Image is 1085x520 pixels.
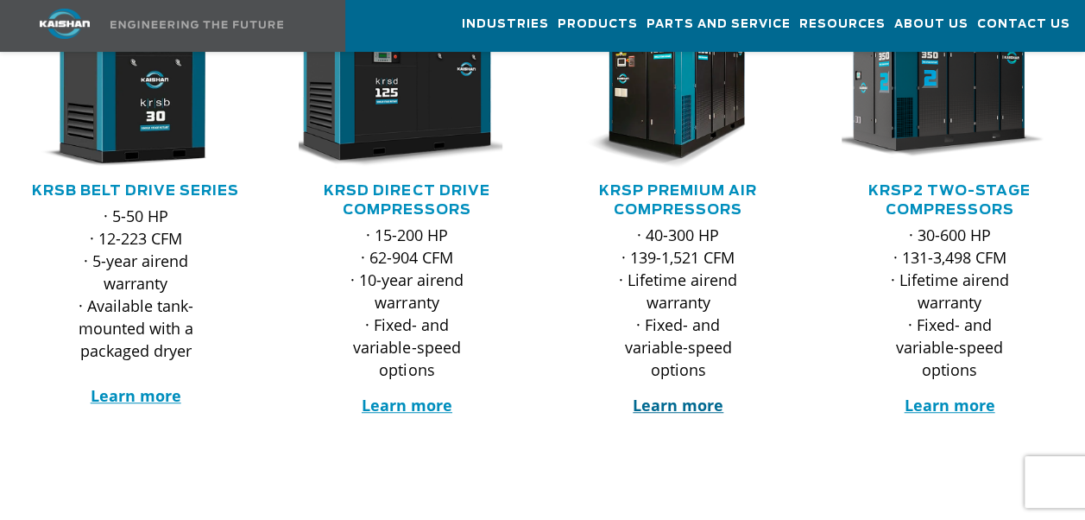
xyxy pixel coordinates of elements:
span: Industries [462,15,549,35]
a: Learn more [904,395,994,415]
a: Industries [462,1,549,48]
a: Products [558,1,638,48]
p: · 5-50 HP · 12-223 CFM · 5-year airend warranty · Available tank-mounted with a packaged dryer [62,205,209,407]
a: About Us [894,1,968,48]
img: krsp350 [829,22,1045,168]
a: Resources [799,1,886,48]
span: Products [558,15,638,35]
div: krsb30 [28,22,243,168]
span: Parts and Service [647,15,791,35]
img: krsp150 [558,22,774,168]
p: · 40-300 HP · 139-1,521 CFM · Lifetime airend warranty · Fixed- and variable-speed options [605,224,752,381]
a: KRSP Premium Air Compressors [599,184,757,217]
span: About Us [894,15,968,35]
a: Learn more [362,395,452,415]
div: krsd125 [299,22,514,168]
p: · 30-600 HP · 131-3,498 CFM · Lifetime airend warranty · Fixed- and variable-speed options [876,224,1023,381]
div: krsp150 [571,22,786,168]
a: Learn more [633,395,723,415]
a: KRSP2 Two-Stage Compressors [868,184,1031,217]
a: KRSB Belt Drive Series [32,184,239,198]
span: Contact Us [977,15,1070,35]
div: krsp350 [842,22,1057,168]
a: KRSD Direct Drive Compressors [324,184,489,217]
a: Learn more [91,385,181,406]
p: · 15-200 HP · 62-904 CFM · 10-year airend warranty · Fixed- and variable-speed options [333,224,480,381]
a: Parts and Service [647,1,791,48]
a: Contact Us [977,1,1070,48]
img: krsd125 [286,22,502,168]
img: krsb30 [15,22,231,168]
img: Engineering the future [110,21,283,29]
span: Resources [799,15,886,35]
